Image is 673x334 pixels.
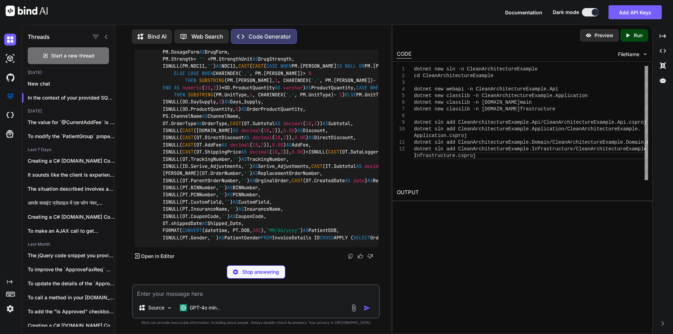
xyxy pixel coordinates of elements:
span: CAST [182,135,193,141]
img: like [358,253,363,259]
span: AS [233,127,238,134]
span: NULL [345,63,356,69]
span: + [208,56,210,62]
span: IS [336,63,342,69]
div: 3 [397,79,405,86]
img: GPT-4o mini [180,304,187,311]
span: cd CleanArchitectureExample [414,73,494,79]
h2: [DATE] [22,108,115,114]
span: CONVERT [182,227,202,234]
img: darkChat [4,34,16,46]
span: 2 [213,84,216,91]
span: anArchitectureExample.Domain.csproj [561,139,664,145]
span: decimal [252,135,272,141]
span: n/CleanArchitectureExample. [561,126,641,132]
span: Start a new thread [51,52,94,59]
p: To modify the `PatientGroup` property to enforce... [28,133,115,140]
span: FileName [618,51,639,58]
span: Infrastructure.csproj [414,153,476,158]
span: AS [252,56,258,62]
div: 6 [397,99,405,106]
span: 2 [314,120,317,127]
button: Add API Keys [609,5,662,19]
span: THEN [174,91,185,98]
p: Creating a C# [DOMAIN_NAME] Core application with... [28,322,115,329]
p: Bind AI [148,32,166,41]
p: Source [148,304,164,311]
span: WHEN [280,63,292,69]
span: ELSE [174,70,185,76]
span: '' [210,234,216,241]
span: CROSS [320,234,334,241]
span: AS [222,142,227,148]
span: CAST [182,149,193,155]
span: AS [202,220,208,226]
span: - [373,77,376,84]
div: 10 [397,126,405,132]
span: 2 [283,135,286,141]
span: Dark mode [553,9,579,16]
span: 0.00 [292,149,303,155]
p: To make an AJAX call to get... [28,227,115,234]
span: FROM [261,234,272,241]
span: 18 [272,149,278,155]
span: 0.00 [294,135,306,141]
span: AS [174,84,179,91]
div: 9 [397,119,405,126]
span: dotnet sln add CleanArchitectureExample.Domain/Cle [414,139,561,145]
p: Run [634,32,643,39]
img: chevron down [642,51,648,57]
span: AS [241,156,247,162]
span: AS [196,120,202,127]
span: END [163,84,171,91]
span: '' [222,213,227,219]
h2: Last 7 Days [22,147,115,152]
p: Bind can provide inaccurate information, including about people. Always double-check its answers.... [132,320,380,325]
span: CAST [311,163,322,169]
span: AS [227,184,233,191]
span: CAST [182,127,193,134]
span: '' [241,177,247,184]
span: 1 [275,77,278,84]
p: Stop answering [242,268,279,275]
span: dotnet sln add CleanArchitectureExample.Api/CleanA [414,120,561,125]
span: dotnet new sln -n CleanArchitectureExample [414,66,538,72]
span: AS [345,177,351,184]
span: Application.csproj [414,133,467,138]
span: OR [359,63,365,69]
span: plication [561,93,588,98]
span: CAST [328,149,339,155]
span: AS [286,142,292,148]
p: To update the details of the `ApproveFaxReq`... [28,280,115,287]
div: 7 [397,106,405,113]
div: 1 [397,66,405,73]
span: 2 [280,149,283,155]
span: AS [303,227,308,234]
p: Web Search [191,32,223,41]
span: decimal [241,127,261,134]
span: dotnet new classlib -n CleanArchitectureExample.Ap [414,93,561,98]
div: 8 [397,113,405,119]
span: decimal [283,120,303,127]
span: AS [227,192,233,198]
span: date [353,177,365,184]
p: To call a method in your [DOMAIN_NAME]... [28,294,115,301]
img: cloudideIcon [4,109,16,121]
span: AS [322,120,328,127]
span: '' [244,163,250,169]
div: 12 [397,146,405,152]
p: GPT-4o min.. [190,304,219,311]
span: frastructure [520,106,555,112]
span: CASE [356,84,367,91]
span: CAST [230,120,241,127]
span: 0.00 [272,142,283,148]
span: - [334,91,336,98]
span: 0 [308,70,311,76]
p: Creating a C# [DOMAIN_NAME] Core application with... [28,213,115,220]
span: 18 [252,142,258,148]
span: 1 [339,91,342,98]
div: CODE [397,50,412,59]
span: 0 [236,106,238,112]
span: Documentation [505,9,542,15]
span: 18 [275,135,280,141]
